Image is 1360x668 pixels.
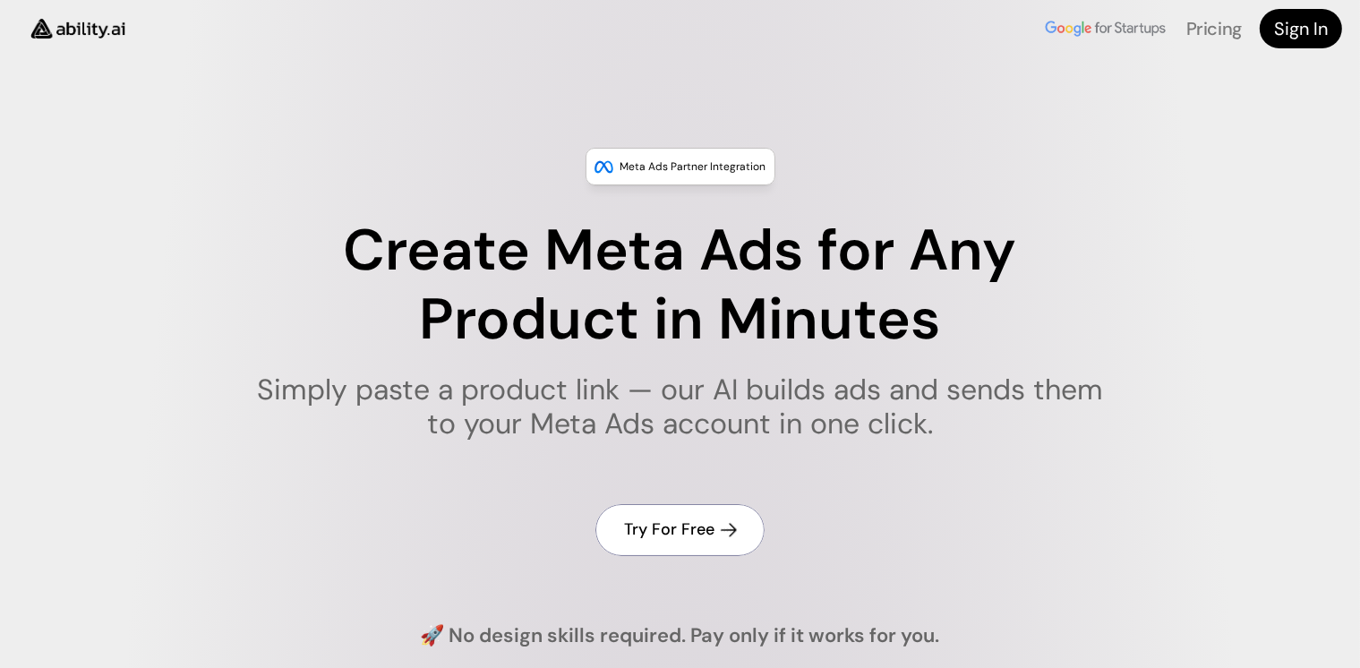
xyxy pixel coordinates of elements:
[1260,9,1342,48] a: Sign In
[245,373,1115,441] h1: Simply paste a product link — our AI builds ads and sends them to your Meta Ads account in one cl...
[624,518,714,541] h4: Try For Free
[620,158,766,176] p: Meta Ads Partner Integration
[245,217,1115,355] h1: Create Meta Ads for Any Product in Minutes
[421,622,940,650] h4: 🚀 No design skills required. Pay only if it works for you.
[1186,17,1242,40] a: Pricing
[595,504,765,555] a: Try For Free
[1274,16,1328,41] h4: Sign In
